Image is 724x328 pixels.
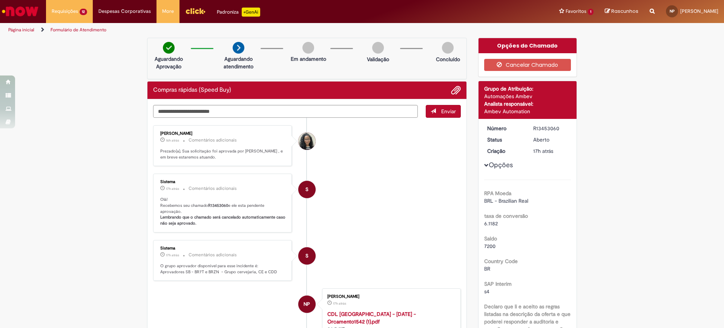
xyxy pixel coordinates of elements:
[189,185,237,192] small: Comentários adicionais
[189,137,237,143] small: Comentários adicionais
[333,301,346,306] span: 17h atrás
[327,294,453,299] div: [PERSON_NAME]
[291,55,326,63] p: Em andamento
[220,55,257,70] p: Aguardando atendimento
[304,295,310,313] span: NP
[153,87,231,94] h2: Compras rápidas (Speed Buy) Histórico de tíquete
[160,131,286,136] div: [PERSON_NAME]
[333,301,346,306] time: 27/08/2025 15:14:05
[533,125,568,132] div: R13453060
[533,148,553,154] time: 27/08/2025 15:14:08
[484,92,571,100] div: Automações Ambev
[160,197,286,226] p: Olá! Recebemos seu chamado e ele esta pendente aprovação.
[160,148,286,160] p: Prezado(a), Sua solicitação foi aprovada por [PERSON_NAME] , e em breve estaremos atuando.
[484,59,571,71] button: Cancelar Chamado
[160,263,286,275] p: O grupo aprovador disponível para esse incidente é: Aprovadores SB - BR7T e BRZN - Grupo cervejar...
[484,220,498,227] span: 6.1182
[80,9,87,15] span: 12
[150,55,187,70] p: Aguardando Aprovação
[162,8,174,15] span: More
[233,42,244,54] img: arrow-next.png
[484,235,497,242] b: Saldo
[442,42,454,54] img: img-circle-grey.png
[1,4,40,19] img: ServiceNow
[484,197,528,204] span: BRL - Brazilian Real
[588,9,594,15] span: 1
[484,258,518,265] b: Country Code
[566,8,586,15] span: Favoritos
[441,108,456,115] span: Enviar
[242,8,260,17] p: +GenAi
[484,190,511,197] b: RPA Moeda
[367,55,389,63] p: Validação
[52,8,78,15] span: Requisições
[298,296,316,313] div: Najla Nascimento Pereira
[670,9,675,14] span: NP
[436,55,460,63] p: Concluído
[166,253,179,257] span: 17h atrás
[217,8,260,17] div: Padroniza
[298,132,316,150] div: Victoria Ribeiro Vergilio
[166,253,179,257] time: 27/08/2025 15:14:18
[484,85,571,92] div: Grupo de Atribuição:
[482,125,528,132] dt: Número
[166,186,179,191] span: 17h atrás
[166,138,179,143] time: 27/08/2025 16:46:35
[482,147,528,155] dt: Criação
[302,42,314,54] img: img-circle-grey.png
[484,213,528,219] b: taxa de conversão
[163,42,175,54] img: check-circle-green.png
[533,148,553,154] span: 17h atrás
[533,136,568,143] div: Aberto
[484,243,495,249] span: 7200
[8,27,34,33] a: Página inicial
[153,105,418,118] textarea: Digite sua mensagem aqui...
[160,180,286,184] div: Sistema
[305,180,308,199] span: S
[6,23,477,37] ul: Trilhas de página
[533,147,568,155] div: 27/08/2025 15:14:08
[327,311,416,325] a: CDL [GEOGRAPHIC_DATA] - [DATE] - Orcamento1542 (1).pdf
[451,85,461,95] button: Adicionar anexos
[611,8,638,15] span: Rascunhos
[166,186,179,191] time: 27/08/2025 15:14:20
[298,247,316,265] div: System
[189,252,237,258] small: Comentários adicionais
[426,105,461,118] button: Enviar
[605,8,638,15] a: Rascunhos
[479,38,577,53] div: Opções do Chamado
[185,5,206,17] img: click_logo_yellow_360x200.png
[484,265,490,272] span: BR
[98,8,151,15] span: Despesas Corporativas
[484,280,512,287] b: SAP Interim
[166,138,179,143] span: 16h atrás
[484,108,571,115] div: Ambev Automation
[484,288,489,295] span: s4
[372,42,384,54] img: img-circle-grey.png
[482,136,528,143] dt: Status
[680,8,718,14] span: [PERSON_NAME]
[208,203,228,208] b: R13453060
[160,214,287,226] b: Lembrando que o chamado será cancelado automaticamente caso não seja aprovado.
[484,100,571,108] div: Analista responsável:
[51,27,106,33] a: Formulário de Atendimento
[298,181,316,198] div: System
[160,246,286,251] div: Sistema
[305,247,308,265] span: S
